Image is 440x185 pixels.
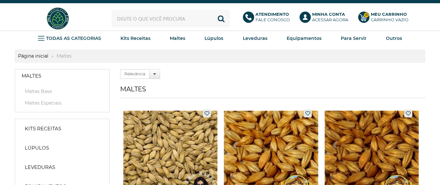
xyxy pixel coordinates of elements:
strong: Lúpulos [25,145,49,151]
strong: Lúpulos [205,35,223,41]
a: Maltes [170,33,185,43]
a: Outros [386,33,402,43]
strong: TODAS AS CATEGORIAS [46,35,101,41]
label: Relevância [120,69,149,79]
a: Maltes Base [22,88,103,95]
a: Página inicial [15,53,52,59]
strong: Outros [386,35,402,41]
a: Leveduras [18,161,106,174]
a: AtendimentoFale conosco [243,12,293,26]
h1: Maltes [120,85,425,98]
button: Buscar [212,10,230,27]
strong: Para Servir [341,35,367,41]
a: Lúpulos [205,33,223,43]
strong: Leveduras [243,35,267,41]
a: Kits Receitas [18,122,106,135]
img: Hopfen Haus BrewShop [46,6,70,31]
b: Minha Conta [312,12,345,17]
a: TODAS AS CATEGORIAS [38,33,101,43]
a: Minha ContaAcessar agora [300,12,352,26]
a: Leveduras [243,33,267,43]
a: Maltes Especiais [22,100,103,106]
strong: 0 [364,12,369,18]
p: Acessar agora [312,12,348,23]
a: Lúpulos [18,142,106,154]
input: Digite o que você procura [111,10,230,27]
strong: Maltes [170,35,185,41]
strong: Kits Receitas [120,35,150,41]
a: Kits Receitas [120,33,150,43]
strong: Leveduras [25,164,55,171]
p: Fale conosco [255,12,290,23]
a: Equipamentos [287,33,321,43]
a: Maltes [15,69,109,82]
strong: Kits Receitas [25,125,61,132]
b: Meu Carrinho [371,12,407,17]
b: Atendimento [255,12,289,17]
a: Para Servir [341,33,367,43]
strong: Equipamentos [287,35,321,41]
div: Carrinho Vazio [371,17,408,23]
strong: Maltes [22,73,41,79]
strong: Maltes [53,53,75,59]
